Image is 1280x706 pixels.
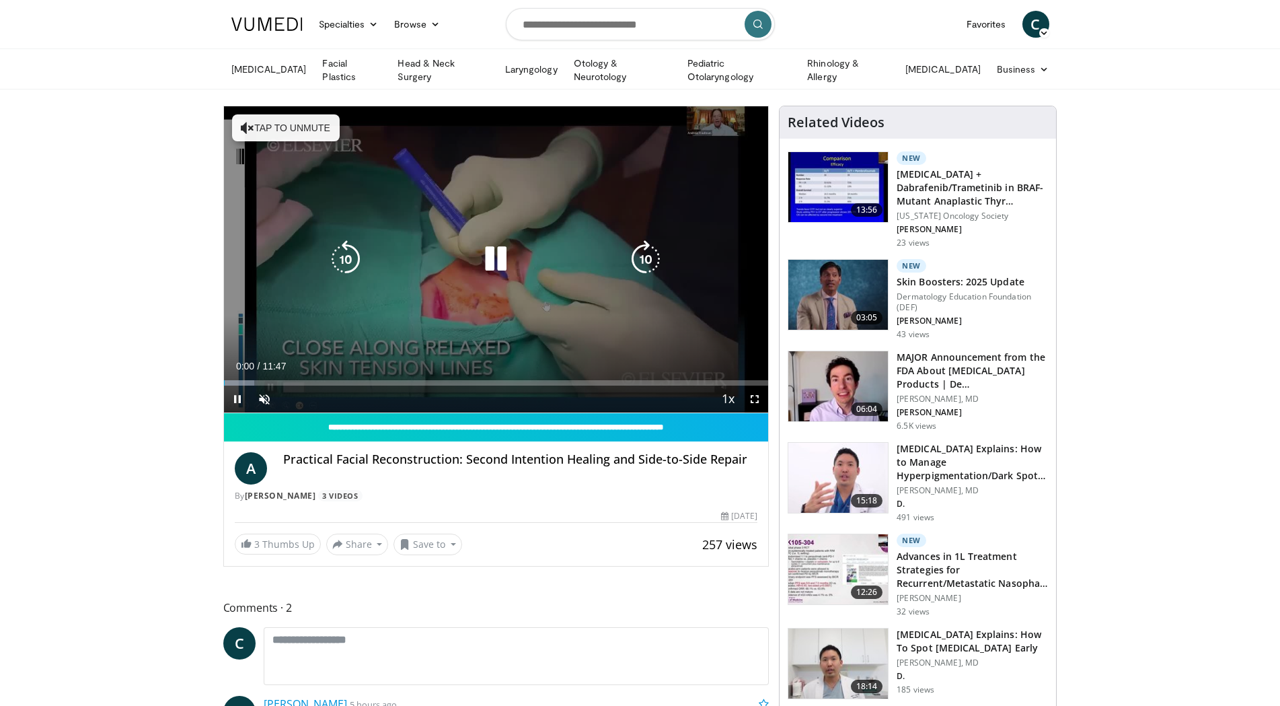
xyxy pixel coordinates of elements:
p: [PERSON_NAME], MD [897,658,1048,668]
a: 3 Videos [318,490,363,501]
span: 03:05 [851,311,883,324]
a: 06:04 MAJOR Announcement from the FDA About [MEDICAL_DATA] Products | De… [PERSON_NAME], MD [PERS... [788,351,1048,431]
h4: Related Videos [788,114,884,131]
span: 18:14 [851,680,883,693]
img: 3a6debdd-43bd-4619-92d6-706b5511afd1.150x105_q85_crop-smart_upscale.jpg [788,629,888,699]
h3: Skin Boosters: 2025 Update [897,275,1048,289]
div: Progress Bar [224,380,769,386]
input: Search topics, interventions [506,8,775,40]
img: e1503c37-a13a-4aad-9ea8-1e9b5ff728e6.150x105_q85_crop-smart_upscale.jpg [788,443,888,513]
a: Otology & Neurotology [566,57,679,83]
span: 11:47 [262,361,286,372]
video-js: Video Player [224,106,769,413]
a: A [235,452,267,485]
span: 06:04 [851,402,883,416]
h3: [MEDICAL_DATA] Explains: How To Spot [MEDICAL_DATA] Early [897,628,1048,655]
p: 6.5K views [897,421,936,431]
button: Playback Rate [714,386,741,413]
button: Unmute [251,386,278,413]
span: 3 [254,538,260,551]
p: [PERSON_NAME] [897,593,1048,604]
p: [PERSON_NAME], MD [897,485,1048,496]
img: VuMedi Logo [231,17,303,31]
p: [US_STATE] Oncology Society [897,211,1048,221]
a: 12:26 New Advances in 1L Treatment Strategies for Recurrent/Metastatic Nasopha… [PERSON_NAME] 32 ... [788,534,1048,617]
a: 18:14 [MEDICAL_DATA] Explains: How To Spot [MEDICAL_DATA] Early [PERSON_NAME], MD D. 185 views [788,628,1048,699]
img: 5d8405b0-0c3f-45ed-8b2f-ed15b0244802.150x105_q85_crop-smart_upscale.jpg [788,260,888,330]
p: New [897,151,926,165]
a: C [223,627,256,660]
a: Head & Neck Surgery [389,57,496,83]
p: 43 views [897,329,930,340]
p: New [897,534,926,547]
button: Pause [224,386,251,413]
p: [PERSON_NAME], MD [897,394,1048,404]
span: 0:00 [236,361,254,372]
h3: Advances in 1L Treatment Strategies for Recurrent/Metastatic Nasopha… [897,550,1048,590]
a: Specialties [311,11,387,38]
p: 185 views [897,684,934,695]
h3: [MEDICAL_DATA] Explains: How to Manage Hyperpigmentation/Dark Spots o… [897,442,1048,483]
a: C [1022,11,1049,38]
p: [PERSON_NAME] [897,224,1048,235]
p: New [897,259,926,273]
h3: MAJOR Announcement from the FDA About [MEDICAL_DATA] Products | De… [897,351,1048,391]
span: 15:18 [851,494,883,507]
a: 3 Thumbs Up [235,534,321,555]
h3: [MEDICAL_DATA] + Dabrafenib/Trametinib in BRAF-Mutant Anaplastic Thyr… [897,168,1048,208]
span: / [258,361,260,372]
p: D. [897,671,1048,682]
a: 13:56 New [MEDICAL_DATA] + Dabrafenib/Trametinib in BRAF-Mutant Anaplastic Thyr… [US_STATE] Oncol... [788,151,1048,248]
button: Fullscreen [741,386,768,413]
p: 491 views [897,512,934,523]
a: Favorites [958,11,1014,38]
a: Pediatric Otolaryngology [679,57,799,83]
a: Browse [386,11,448,38]
span: Comments 2 [223,599,769,616]
a: [MEDICAL_DATA] [897,56,989,83]
img: ac96c57d-e06d-4717-9298-f980d02d5bc0.150x105_q85_crop-smart_upscale.jpg [788,152,888,222]
a: Business [989,56,1057,83]
p: D. [897,499,1048,509]
a: Laryngology [497,56,566,83]
button: Share [326,534,389,555]
button: Tap to unmute [232,114,340,141]
p: 32 views [897,606,930,617]
a: [PERSON_NAME] [245,490,316,501]
span: 13:56 [851,203,883,217]
a: [MEDICAL_DATA] [223,56,315,83]
span: 257 views [702,536,757,553]
a: Rhinology & Allergy [799,57,897,83]
img: 4ceb072a-e698-42c8-a4a5-e0ed3959d6b7.150x105_q85_crop-smart_upscale.jpg [788,534,888,604]
a: Facial Plastics [314,57,389,83]
div: By [235,490,758,502]
h4: Practical Facial Reconstruction: Second Intention Healing and Side-to-Side Repair [283,452,758,467]
a: 03:05 New Skin Boosters: 2025 Update Dermatology Education Foundation (DEF) [PERSON_NAME] 43 views [788,259,1048,340]
a: 15:18 [MEDICAL_DATA] Explains: How to Manage Hyperpigmentation/Dark Spots o… [PERSON_NAME], MD D.... [788,442,1048,523]
p: 23 views [897,238,930,248]
button: Save to [393,534,462,555]
div: [DATE] [721,510,757,522]
span: 12:26 [851,586,883,599]
p: [PERSON_NAME] [897,316,1048,326]
p: [PERSON_NAME] [897,407,1048,418]
img: b8d0b268-5ea7-42fe-a1b9-7495ab263df8.150x105_q85_crop-smart_upscale.jpg [788,351,888,421]
p: Dermatology Education Foundation (DEF) [897,291,1048,313]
